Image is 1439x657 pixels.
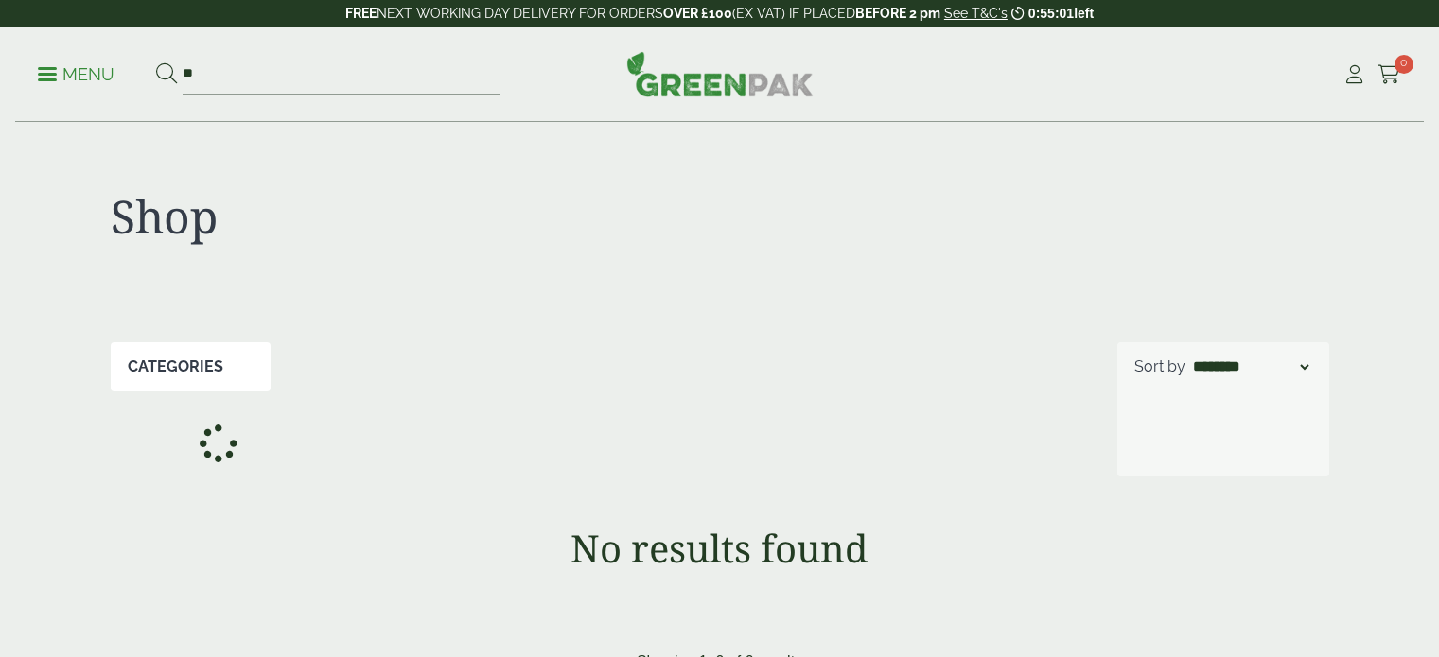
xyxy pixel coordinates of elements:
[128,355,223,378] p: Categories
[1378,65,1401,84] i: Cart
[944,6,1008,21] a: See T&C's
[345,6,377,21] strong: FREE
[1134,355,1185,378] p: Sort by
[626,51,814,96] img: GreenPak Supplies
[1342,65,1366,84] i: My Account
[60,526,1380,571] h1: No results found
[1028,6,1074,21] span: 0:55:01
[38,63,114,82] a: Menu
[855,6,940,21] strong: BEFORE 2 pm
[1378,61,1401,89] a: 0
[663,6,732,21] strong: OVER £100
[1189,355,1312,378] select: Shop order
[38,63,114,86] p: Menu
[111,189,720,244] h1: Shop
[1074,6,1094,21] span: left
[1395,55,1413,74] span: 0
